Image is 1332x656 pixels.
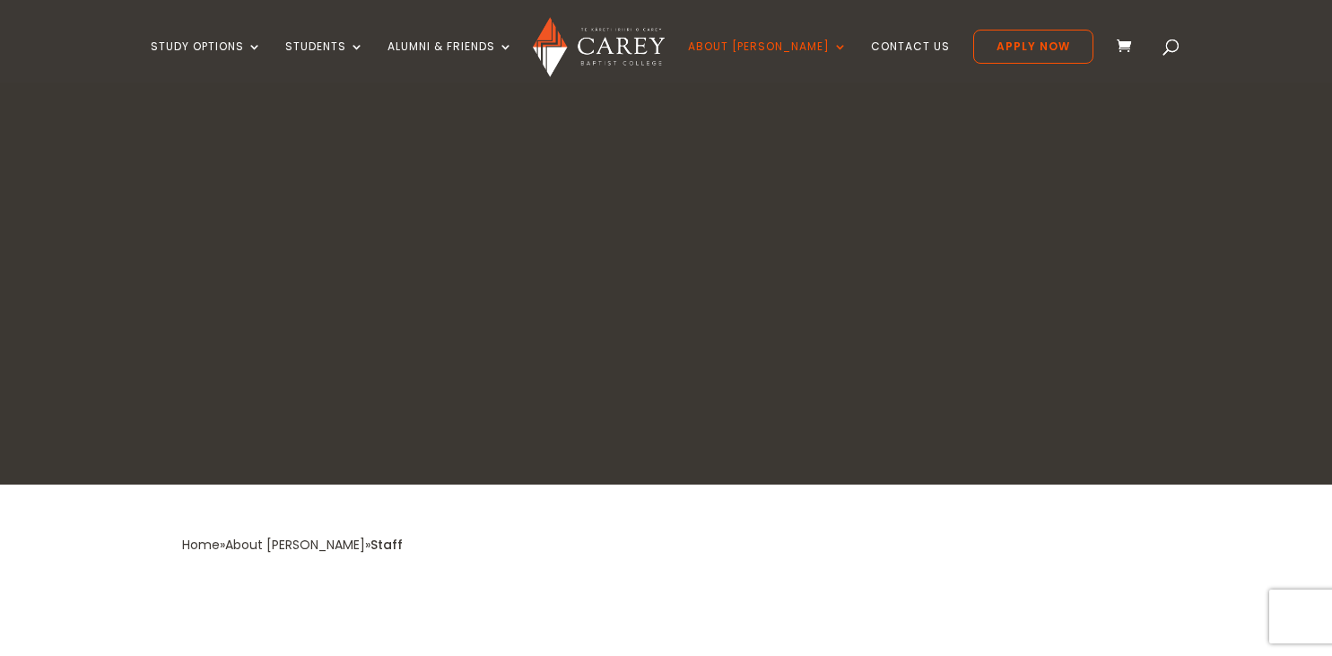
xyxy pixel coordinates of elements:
[182,536,220,554] a: Home
[688,40,848,83] a: About [PERSON_NAME]
[370,536,403,554] span: Staff
[871,40,950,83] a: Contact Us
[151,40,262,83] a: Study Options
[533,17,665,77] img: Carey Baptist College
[182,536,403,554] span: » »
[285,40,364,83] a: Students
[225,536,365,554] a: About [PERSON_NAME]
[387,40,513,83] a: Alumni & Friends
[973,30,1093,64] a: Apply Now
